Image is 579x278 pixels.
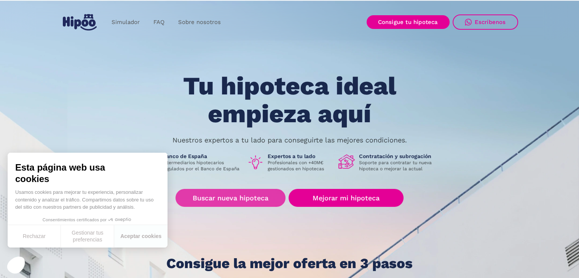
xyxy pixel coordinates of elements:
[105,15,147,30] a: Simulador
[268,153,332,160] h1: Expertos a tu lado
[175,189,286,207] a: Buscar nueva hipoteca
[367,15,450,29] a: Consigue tu hipoteca
[359,160,437,172] p: Soporte para contratar tu nueva hipoteca o mejorar la actual
[166,256,413,271] h1: Consigue la mejor oferta en 3 pasos
[359,153,437,160] h1: Contratación y subrogación
[61,11,99,34] a: home
[163,153,241,160] h1: Banco de España
[163,160,241,172] p: Intermediarios hipotecarios regulados por el Banco de España
[147,15,171,30] a: FAQ
[172,137,407,143] p: Nuestros expertos a tu lado para conseguirte las mejores condiciones.
[453,14,518,30] a: Escríbenos
[268,160,332,172] p: Profesionales con +40M€ gestionados en hipotecas
[289,189,403,207] a: Mejorar mi hipoteca
[171,15,228,30] a: Sobre nosotros
[145,72,434,128] h1: Tu hipoteca ideal empieza aquí
[475,19,506,26] div: Escríbenos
